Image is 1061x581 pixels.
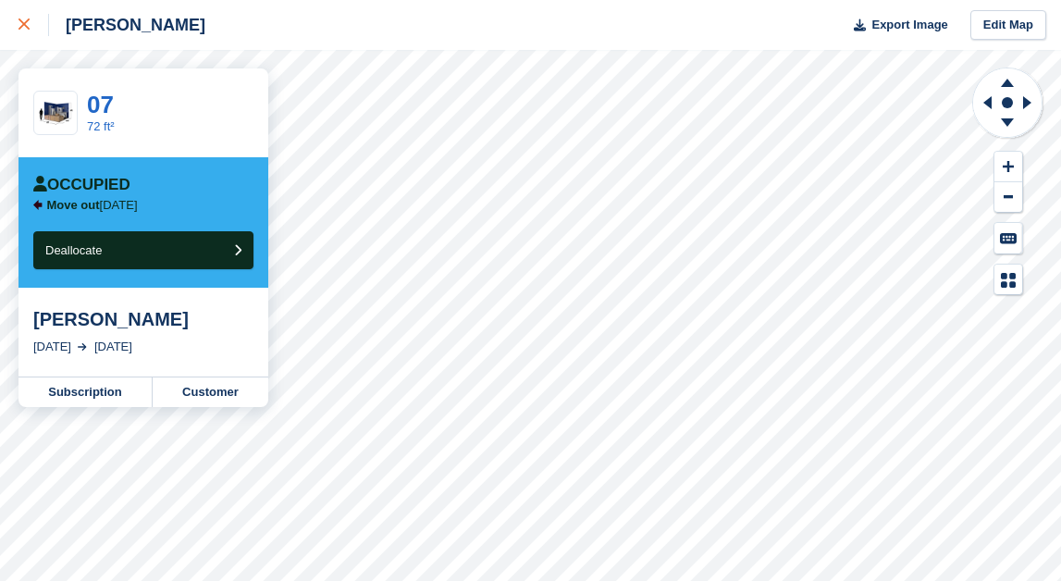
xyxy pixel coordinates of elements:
button: Deallocate [33,231,253,269]
p: [DATE] [47,198,138,213]
span: Deallocate [45,243,102,257]
button: Map Legend [994,265,1022,295]
a: Subscription [19,377,153,407]
button: Zoom Out [994,182,1022,213]
button: Export Image [843,10,948,41]
span: Move out [47,198,100,212]
a: Customer [153,377,268,407]
img: 10-ft-container.jpg [34,97,77,130]
div: Occupied [33,176,130,194]
button: Keyboard Shortcuts [994,223,1022,253]
img: arrow-right-light-icn-cde0832a797a2874e46488d9cf13f60e5c3a73dbe684e267c42b8395dfbc2abf.svg [78,343,87,351]
a: 72 ft² [87,119,115,133]
div: [PERSON_NAME] [49,14,205,36]
button: Zoom In [994,152,1022,182]
img: arrow-left-icn-90495f2de72eb5bd0bd1c3c35deca35cc13f817d75bef06ecd7c0b315636ce7e.svg [33,200,43,210]
a: 07 [87,91,114,118]
div: [PERSON_NAME] [33,308,253,330]
div: [DATE] [33,338,71,356]
a: Edit Map [970,10,1046,41]
span: Export Image [871,16,947,34]
div: [DATE] [94,338,132,356]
